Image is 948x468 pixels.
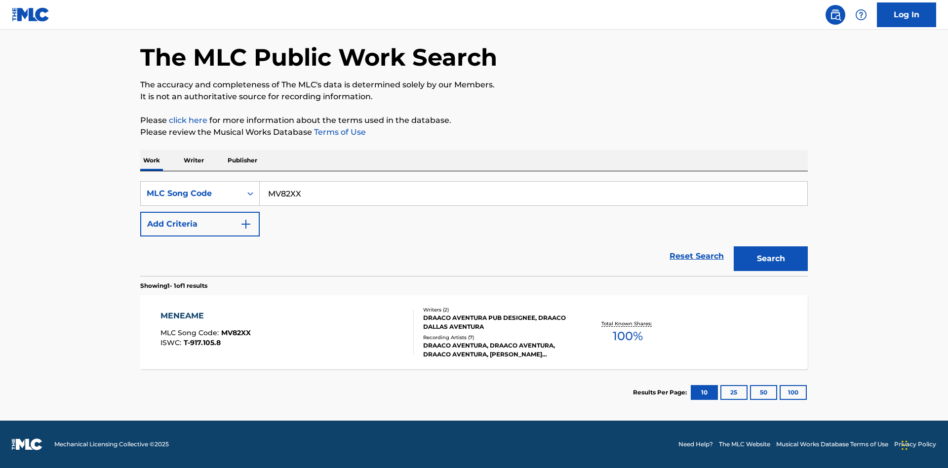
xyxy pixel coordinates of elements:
div: Drag [902,430,908,460]
a: Musical Works Database Terms of Use [776,440,888,449]
img: 9d2ae6d4665cec9f34b9.svg [240,218,252,230]
div: MLC Song Code [147,188,236,199]
button: 100 [780,385,807,400]
div: Help [851,5,871,25]
span: T-917.105.8 [184,338,221,347]
a: click here [169,116,207,125]
span: MV82XX [221,328,251,337]
h1: The MLC Public Work Search [140,42,497,72]
a: The MLC Website [719,440,770,449]
a: Public Search [826,5,845,25]
p: Results Per Page: [633,388,689,397]
img: help [855,9,867,21]
img: search [829,9,841,21]
img: MLC Logo [12,7,50,22]
p: Showing 1 - 1 of 1 results [140,281,207,290]
a: Terms of Use [312,127,366,137]
a: Reset Search [665,245,729,267]
img: logo [12,438,42,450]
a: Privacy Policy [894,440,936,449]
div: MENEAME [160,310,251,322]
button: 10 [691,385,718,400]
form: Search Form [140,181,808,276]
button: 50 [750,385,777,400]
button: Add Criteria [140,212,260,236]
p: Please for more information about the terms used in the database. [140,115,808,126]
button: 25 [720,385,748,400]
div: DRAACO AVENTURA, DRAACO AVENTURA, DRAACO AVENTURA, [PERSON_NAME] AVENTURA, DRAACO AVENTURA [423,341,572,359]
span: ISWC : [160,338,184,347]
div: Recording Artists ( 7 ) [423,334,572,341]
span: MLC Song Code : [160,328,221,337]
p: Total Known Shares: [601,320,654,327]
button: Search [734,246,808,271]
a: Need Help? [678,440,713,449]
div: DRAACO AVENTURA PUB DESIGNEE, DRAACO DALLAS AVENTURA [423,313,572,331]
p: It is not an authoritative source for recording information. [140,91,808,103]
p: Writer [181,150,207,171]
p: Please review the Musical Works Database [140,126,808,138]
a: MENEAMEMLC Song Code:MV82XXISWC:T-917.105.8Writers (2)DRAACO AVENTURA PUB DESIGNEE, DRAACO DALLAS... [140,295,808,369]
iframe: Chat Widget [899,421,948,468]
div: Writers ( 2 ) [423,306,572,313]
p: Publisher [225,150,260,171]
span: 100 % [613,327,643,345]
span: Mechanical Licensing Collective © 2025 [54,440,169,449]
p: Work [140,150,163,171]
a: Log In [877,2,936,27]
p: The accuracy and completeness of The MLC's data is determined solely by our Members. [140,79,808,91]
